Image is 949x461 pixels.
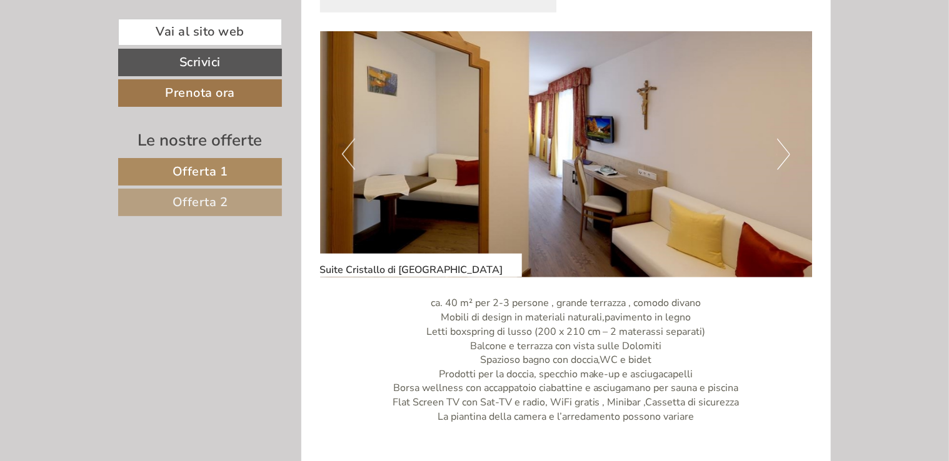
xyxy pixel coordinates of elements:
div: Buon giorno, come possiamo aiutarla? [9,34,196,72]
small: 18:42 [19,61,189,69]
div: Le nostre offerte [118,129,282,152]
p: ca. 40 m² per 2-3 persone , grande terrazza , comodo divano Mobili di design in materiali natural... [320,296,813,425]
div: lunedì [221,9,272,31]
img: image [320,31,813,277]
span: Offerta 2 [173,194,228,211]
div: Suite Cristallo di [GEOGRAPHIC_DATA] [320,254,522,277]
span: Offerta 1 [173,163,228,180]
a: Vai al sito web [118,19,282,46]
div: Hotel Kristall [19,36,189,46]
button: Next [777,139,790,170]
a: Prenota ora [118,79,282,107]
a: Scrivici [118,49,282,76]
button: Invia [426,324,493,351]
button: Previous [342,139,355,170]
